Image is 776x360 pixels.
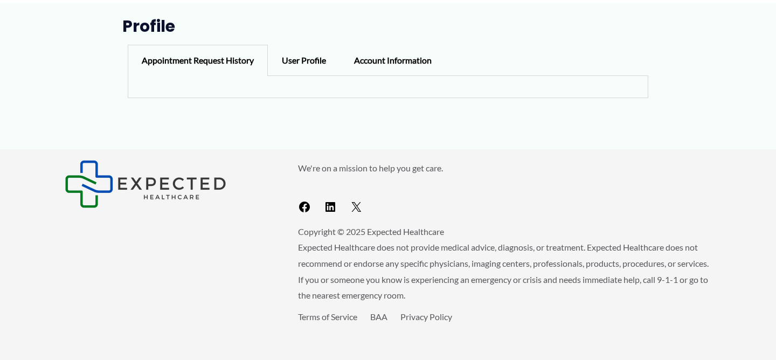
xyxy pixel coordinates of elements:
div: Account Information [340,45,446,76]
aside: Footer Widget 3 [298,309,711,349]
div: User Profile [268,45,340,76]
span: Copyright © 2025 Expected Healthcare [298,226,444,237]
aside: Footer Widget 1 [65,160,271,208]
h1: Profile [122,17,654,36]
img: Expected Healthcare Logo - side, dark font, small [65,160,226,208]
a: BAA [370,311,387,322]
p: We're on a mission to help you get care. [298,160,711,176]
a: Privacy Policy [400,311,452,322]
a: Terms of Service [298,311,357,322]
aside: Footer Widget 2 [298,160,711,218]
div: Appointment Request History [128,45,268,76]
span: Expected Healthcare does not provide medical advice, diagnosis, or treatment. Expected Healthcare... [298,242,709,300]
